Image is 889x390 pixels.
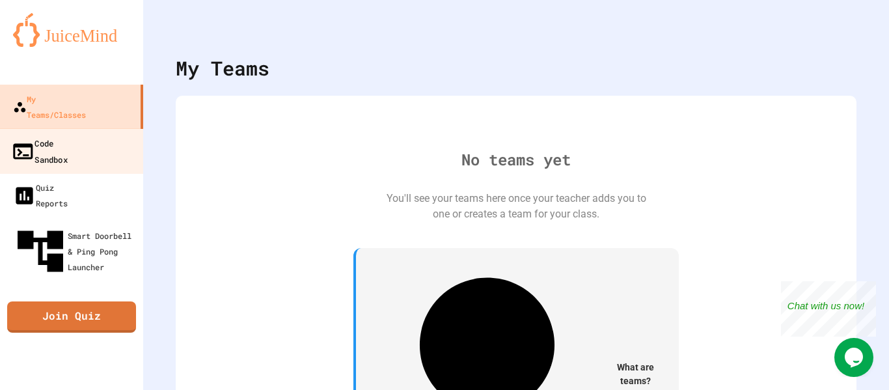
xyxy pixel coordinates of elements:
a: Join Quiz [7,301,136,333]
div: You'll see your teams here once your teacher adds you to one or creates a team for your class. [386,191,646,222]
div: Quiz Reports [13,180,68,211]
div: Code Sandbox [11,135,68,167]
iframe: chat widget [781,281,876,337]
div: My Teams/Classes [13,91,86,122]
div: No teams yet [461,148,571,171]
img: logo-orange.svg [13,13,130,47]
iframe: chat widget [834,338,876,377]
span: What are teams? [608,361,663,388]
div: Smart Doorbell & Ping Pong Launcher [13,224,138,279]
div: My Teams [176,53,269,83]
